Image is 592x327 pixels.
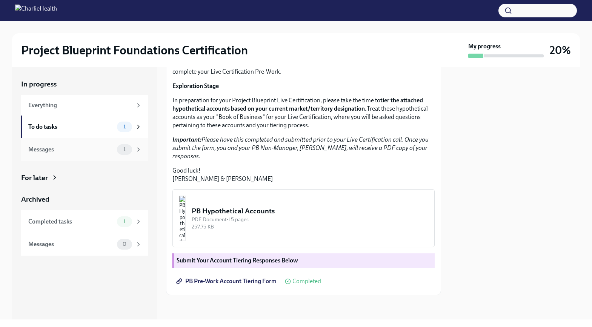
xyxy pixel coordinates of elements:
a: Completed tasks1 [21,210,148,233]
p: Good luck! [PERSON_NAME] & [PERSON_NAME] [172,167,435,183]
div: To do tasks [28,123,114,131]
div: Completed tasks [28,217,114,226]
a: To do tasks1 [21,116,148,138]
a: Messages0 [21,233,148,256]
img: CharlieHealth [15,5,57,17]
strong: Exploration Stage [172,82,219,89]
div: Messages [28,145,114,154]
a: Archived [21,194,148,204]
div: PDF Document • 15 pages [192,216,428,223]
em: Please have this completed and submitted prior to your Live Certification call. Once you submit t... [172,136,429,160]
p: In preparation for your Project Blueprint Live Certification, please take the time to Treat these... [172,96,435,130]
img: PB Hypothetical Accounts [179,196,186,241]
p: You're one step closer to being Project Blueprint certified! Please follow the instructions below... [172,59,435,76]
button: PB Hypothetical AccountsPDF Document•15 pages257.75 KB [172,189,435,247]
strong: My progress [468,42,501,51]
strong: Submit Your Account Tiering Responses Below [177,257,298,264]
a: Everything [21,95,148,116]
a: For later [21,173,148,183]
span: 1 [119,219,130,224]
a: In progress [21,79,148,89]
a: PB Pre-Work Account Tiering Form [172,274,282,289]
h2: Project Blueprint Foundations Certification [21,43,248,58]
a: Messages1 [21,138,148,161]
span: PB Pre-Work Account Tiering Form [178,278,277,285]
div: For later [21,173,48,183]
div: 257.75 KB [192,223,428,230]
span: 1 [119,147,130,152]
strong: Important: [172,136,201,143]
div: PB Hypothetical Accounts [192,206,428,216]
span: 1 [119,124,130,130]
h3: 20% [550,43,571,57]
div: Everything [28,101,132,110]
div: Messages [28,240,114,248]
span: 0 [118,241,131,247]
span: Completed [292,278,321,284]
